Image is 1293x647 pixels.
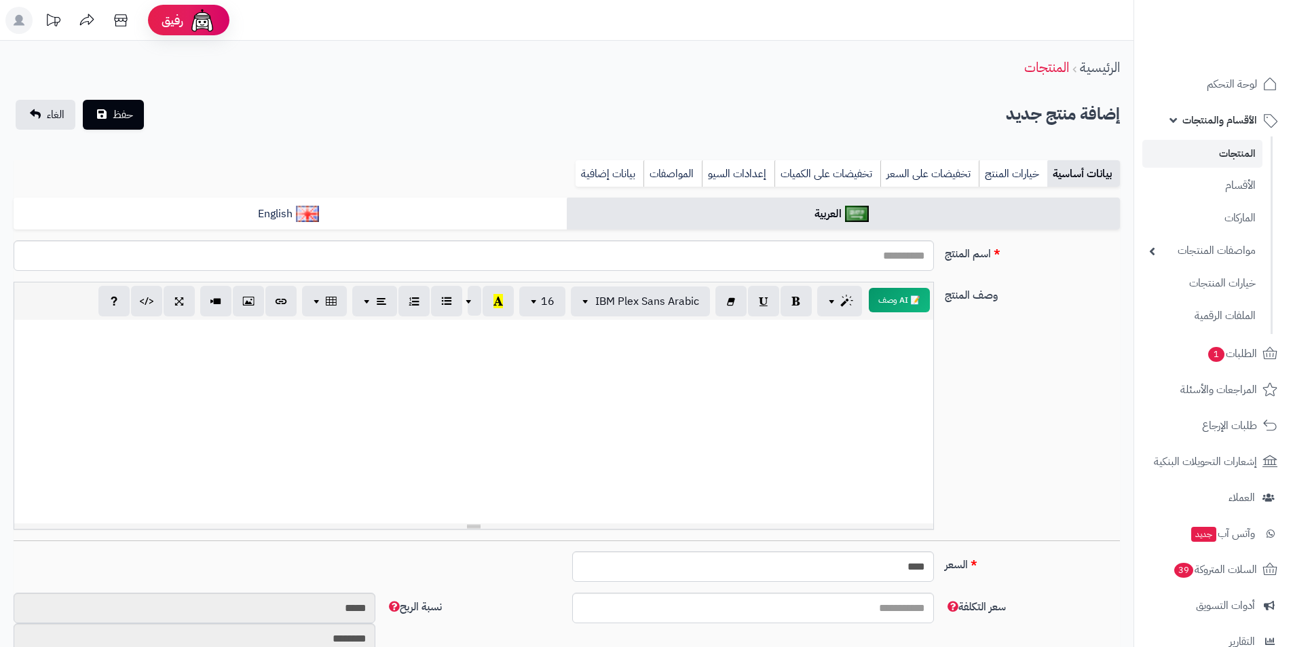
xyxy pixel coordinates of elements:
img: العربية [845,206,869,222]
label: اسم المنتج [939,240,1125,262]
a: خيارات المنتجات [1142,269,1262,298]
a: تحديثات المنصة [36,7,70,37]
img: ai-face.png [189,7,216,34]
a: المراجعات والأسئلة [1142,373,1285,406]
a: السلات المتروكة39 [1142,553,1285,586]
span: وآتس آب [1190,524,1255,543]
a: تخفيضات على الكميات [774,160,880,187]
button: 16 [519,286,565,316]
a: المنتجات [1024,57,1069,77]
label: السعر [939,551,1125,573]
span: 16 [541,293,555,310]
a: الملفات الرقمية [1142,301,1262,331]
span: IBM Plex Sans Arabic [595,293,699,310]
a: وآتس آبجديد [1142,517,1285,550]
a: العربية [567,198,1120,231]
span: العملاء [1229,488,1255,507]
a: المواصفات [643,160,702,187]
a: مواصفات المنتجات [1142,236,1262,265]
a: أدوات التسويق [1142,589,1285,622]
label: وصف المنتج [939,282,1125,303]
a: بيانات أساسية [1047,160,1120,187]
span: حفظ [113,107,133,123]
img: English [296,206,320,222]
a: الغاء [16,100,75,130]
a: لوحة التحكم [1142,68,1285,100]
span: أدوات التسويق [1196,596,1255,615]
button: IBM Plex Sans Arabic [571,286,710,316]
span: المراجعات والأسئلة [1180,380,1257,399]
a: English [14,198,567,231]
h2: إضافة منتج جديد [1006,100,1120,128]
span: الطلبات [1207,344,1257,363]
a: الماركات [1142,204,1262,233]
button: 📝 AI وصف [869,288,930,312]
img: logo-2.png [1201,37,1280,65]
span: إشعارات التحويلات البنكية [1154,452,1257,471]
span: سعر التكلفة [945,599,1006,615]
span: الغاء [47,107,64,123]
button: حفظ [83,100,144,130]
a: تخفيضات على السعر [880,160,979,187]
span: نسبة الربح [386,599,442,615]
a: إشعارات التحويلات البنكية [1142,445,1285,478]
span: رفيق [162,12,183,29]
a: العملاء [1142,481,1285,514]
a: الطلبات1 [1142,337,1285,370]
span: 1 [1208,347,1224,362]
a: الأقسام [1142,171,1262,200]
a: إعدادات السيو [702,160,774,187]
span: لوحة التحكم [1207,75,1257,94]
span: جديد [1191,527,1216,542]
a: المنتجات [1142,140,1262,168]
a: خيارات المنتج [979,160,1047,187]
span: السلات المتروكة [1173,560,1257,579]
a: بيانات إضافية [576,160,643,187]
span: طلبات الإرجاع [1202,416,1257,435]
a: الرئيسية [1080,57,1120,77]
a: طلبات الإرجاع [1142,409,1285,442]
span: 39 [1174,563,1193,578]
span: الأقسام والمنتجات [1182,111,1257,130]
